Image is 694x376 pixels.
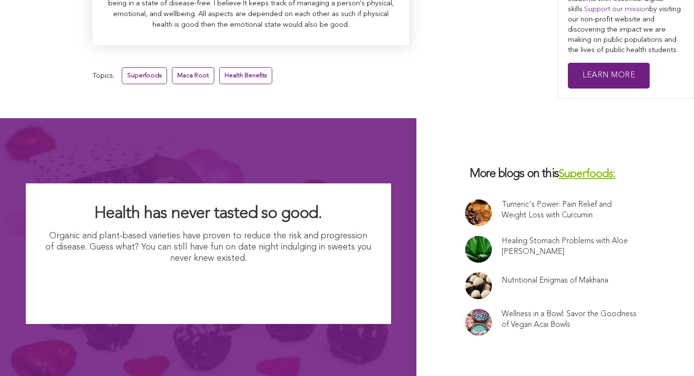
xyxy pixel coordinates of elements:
[122,67,167,84] a: Superfoods
[172,67,214,84] a: Maca Root
[502,309,637,330] a: Wellness in a Bowl: Savor the Goodness of Vegan Acai Bowls
[502,275,608,286] a: Nutritional Enigmas of Makhana
[45,203,372,224] h2: Health has never tasted so good.
[93,70,114,83] span: Topics:
[502,199,637,221] a: Tumeric's Power: Pain Relief and Weight Loss with Curcumin
[465,167,645,182] h3: More blogs on this
[45,231,372,265] p: Organic and plant-based varieties have proven to reduce the risk and progression of disease. Gues...
[559,169,616,180] a: Superfoods:
[568,63,650,89] a: Learn More
[645,329,694,376] iframe: Chat Widget
[113,269,304,304] img: I Want Organic Shopping For Less
[219,67,272,84] a: Health Benefits
[502,236,637,257] a: Healing Stomach Problems with Aloe [PERSON_NAME]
